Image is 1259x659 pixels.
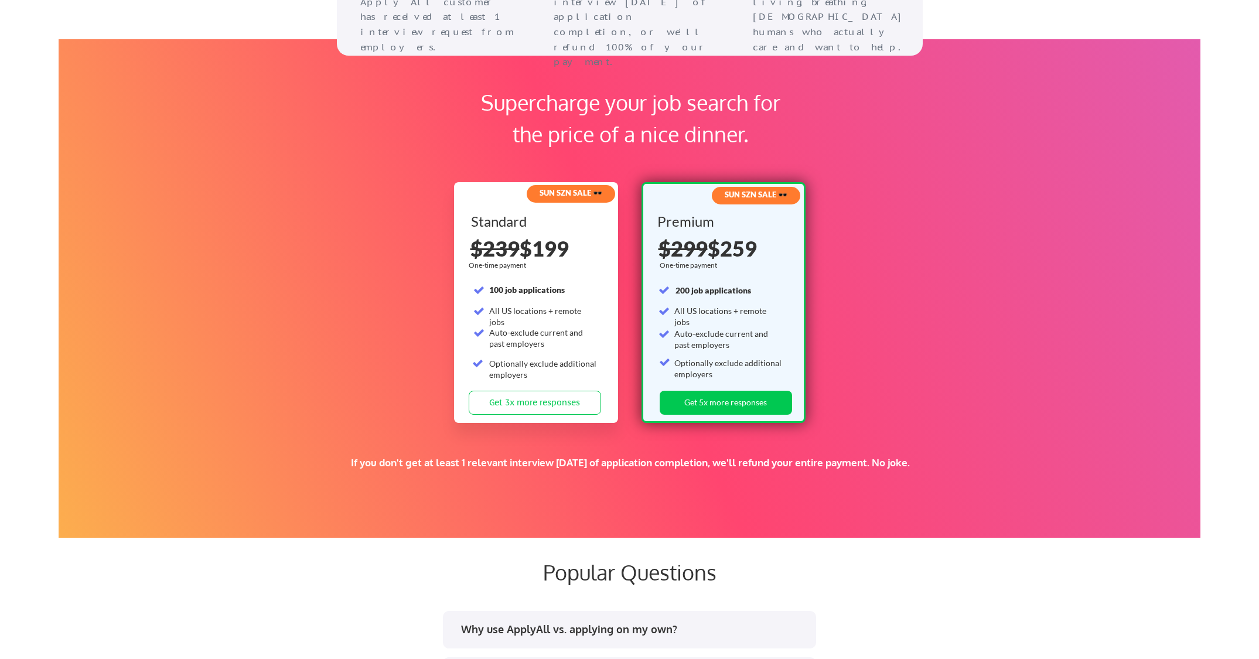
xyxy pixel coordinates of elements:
div: Why use ApplyAll vs. applying on my own? [461,622,805,637]
div: Optionally exclude additional employers [674,357,783,380]
button: Get 3x more responses [469,391,601,415]
strong: 100 job applications [489,285,565,295]
div: All US locations + remote jobs [489,305,598,328]
div: Auto-exclude current and past employers [489,327,598,350]
strong: 200 job applications [675,285,751,295]
div: One-time payment [469,261,530,270]
div: Standard [471,214,599,228]
div: All US locations + remote jobs [674,305,783,328]
button: Get 5x more responses [660,391,792,415]
div: $259 [658,238,791,259]
div: If you don't get at least 1 relevant interview [DATE] of application completion, we'll refund you... [262,456,998,469]
strong: SUN SZN SALE 🕶️ [540,188,602,197]
div: Premium [657,214,786,228]
div: Supercharge your job search for the price of a nice dinner. [466,87,795,150]
div: Auto-exclude current and past employers [674,328,783,351]
div: Optionally exclude additional employers [489,358,598,381]
div: Popular Questions [349,559,911,585]
s: $239 [470,235,520,261]
div: $199 [470,238,603,259]
s: $299 [658,235,708,261]
strong: SUN SZN SALE 🕶️ [725,190,787,199]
